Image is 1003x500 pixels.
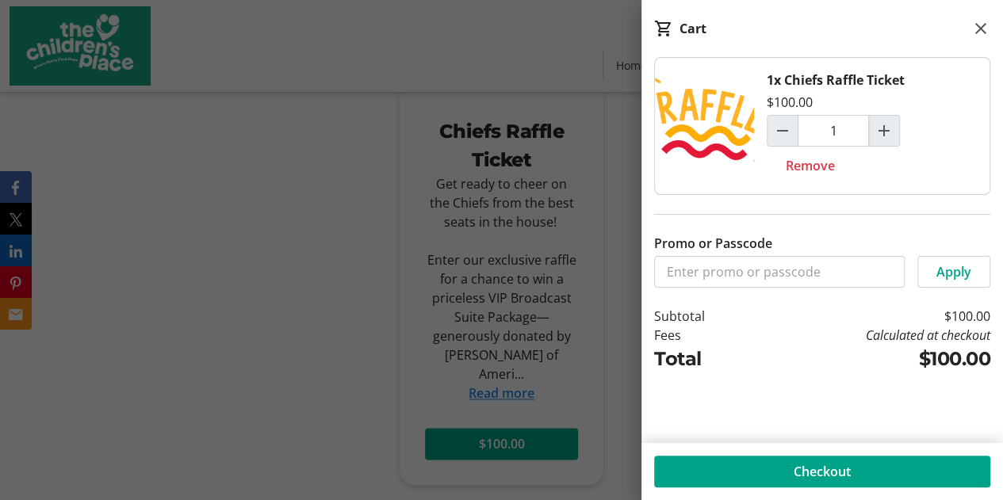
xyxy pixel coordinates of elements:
td: Calculated at checkout [752,326,990,345]
div: 1x Chiefs Raffle Ticket [767,71,905,90]
button: Increment by one [869,116,899,146]
input: Enter promo or passcode [654,256,905,288]
td: $100.00 [752,307,990,326]
td: Total [654,345,752,373]
button: Checkout [654,456,990,487]
button: Decrement by one [768,116,798,146]
label: Promo or Passcode [654,234,772,253]
button: Apply [917,256,990,288]
button: Remove [767,150,854,181]
span: Remove [786,156,835,175]
span: Apply [936,262,971,281]
td: Fees [654,326,752,345]
td: $100.00 [752,345,990,373]
input: Chiefs Raffle Ticket Quantity [798,115,869,147]
div: $100.00 [767,93,813,112]
td: Subtotal [654,307,752,326]
span: Checkout [794,462,851,481]
img: Chiefs Raffle Ticket [655,58,754,194]
div: Cart [680,19,706,38]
